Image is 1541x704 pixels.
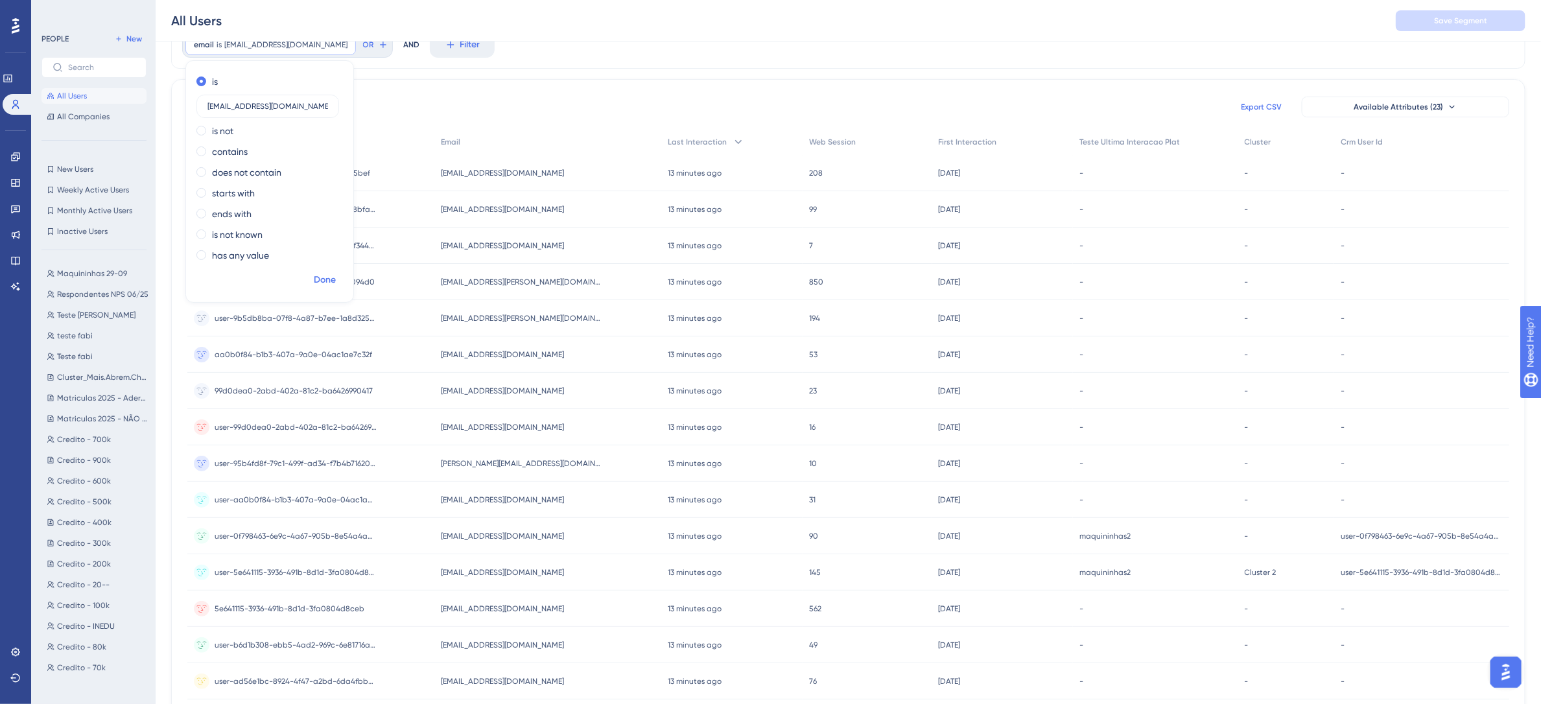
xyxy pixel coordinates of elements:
[57,642,106,652] span: Credito - 80k
[809,137,856,147] span: Web Session
[215,640,377,650] span: user-b6d1b308-ebb5-4ad2-969c-6e81716ac882
[809,422,816,432] span: 16
[668,241,722,250] time: 13 minutes ago
[1079,676,1083,686] span: -
[1487,653,1525,692] iframe: UserGuiding AI Assistant Launcher
[939,386,961,395] time: [DATE]
[1434,16,1487,26] span: Save Segment
[41,203,147,218] button: Monthly Active Users
[1341,349,1345,360] span: -
[668,459,722,468] time: 13 minutes ago
[41,328,154,344] button: teste fabi
[441,386,564,396] span: [EMAIL_ADDRESS][DOMAIN_NAME]
[212,206,252,222] label: ends with
[57,268,127,279] span: Maquininhas 29-09
[441,349,564,360] span: [EMAIL_ADDRESS][DOMAIN_NAME]
[68,63,135,72] input: Search
[212,74,218,89] label: is
[939,350,961,359] time: [DATE]
[668,532,722,541] time: 13 minutes ago
[171,12,222,30] div: All Users
[809,204,817,215] span: 99
[668,205,722,214] time: 13 minutes ago
[215,676,377,686] span: user-ad56e1bc-8924-4f47-a2bd-6da4fbbde773
[1341,676,1345,686] span: -
[1079,604,1083,614] span: -
[41,411,154,427] button: Matriculas 2025 - NÃO Aderentes
[1079,531,1131,541] span: maquininhas2
[1079,495,1083,505] span: -
[212,144,248,159] label: contains
[1341,277,1345,287] span: -
[1245,640,1249,650] span: -
[441,604,564,614] span: [EMAIL_ADDRESS][DOMAIN_NAME]
[668,604,722,613] time: 13 minutes ago
[1079,277,1083,287] span: -
[809,531,818,541] span: 90
[939,241,961,250] time: [DATE]
[809,676,817,686] span: 76
[668,350,722,359] time: 13 minutes ago
[361,34,390,55] button: OR
[809,168,823,178] span: 208
[41,535,154,551] button: Credito - 300k
[207,102,328,111] input: Type the value
[1341,204,1345,215] span: -
[57,91,87,101] span: All Users
[1302,97,1509,117] button: Available Attributes (23)
[41,224,147,239] button: Inactive Users
[57,476,111,486] span: Credito - 600k
[41,349,154,364] button: Teste fabi
[441,422,564,432] span: [EMAIL_ADDRESS][DOMAIN_NAME]
[1341,422,1345,432] span: -
[57,289,148,299] span: Respondentes NPS 06/25
[668,568,722,577] time: 13 minutes ago
[668,137,727,147] span: Last Interaction
[57,580,110,590] span: Credito - 20--
[57,559,111,569] span: Credito - 200k
[1341,567,1503,578] span: user-5e641115-3936-491b-8d1d-3fa0804d8ceb
[41,161,147,177] button: New Users
[1245,137,1271,147] span: Cluster
[939,205,961,214] time: [DATE]
[668,423,722,432] time: 13 minutes ago
[809,241,813,251] span: 7
[1079,458,1083,469] span: -
[1245,676,1249,686] span: -
[1245,458,1249,469] span: -
[1079,422,1083,432] span: -
[1245,386,1249,396] span: -
[41,287,154,302] button: Respondentes NPS 06/25
[441,204,564,215] span: [EMAIL_ADDRESS][DOMAIN_NAME]
[1245,495,1249,505] span: -
[215,422,377,432] span: user-99d0dea0-2abd-402a-81c2-ba6426990417
[57,185,129,195] span: Weekly Active Users
[441,241,564,251] span: [EMAIL_ADDRESS][DOMAIN_NAME]
[57,351,93,362] span: Teste fabi
[57,205,132,216] span: Monthly Active Users
[939,169,961,178] time: [DATE]
[1245,277,1249,287] span: -
[939,495,961,504] time: [DATE]
[314,272,336,288] span: Done
[1341,313,1345,323] span: -
[41,109,147,124] button: All Companies
[57,331,93,341] span: teste fabi
[215,458,377,469] span: user-95b4fd8f-79c1-499f-ad34-f7b4b71620e1
[1245,531,1249,541] span: -
[1079,313,1083,323] span: -
[809,349,818,360] span: 53
[363,40,374,50] span: OR
[41,598,154,613] button: Credito - 100k
[41,452,154,468] button: Credito - 900k
[41,577,154,593] button: Credito - 20--
[1396,10,1525,31] button: Save Segment
[1079,137,1180,147] span: Teste Ultima Interacao Plat
[1079,241,1083,251] span: -
[224,40,347,50] span: [EMAIL_ADDRESS][DOMAIN_NAME]
[57,434,111,445] span: Credito - 700k
[668,386,722,395] time: 13 minutes ago
[809,313,820,323] span: 194
[41,34,69,44] div: PEOPLE
[57,111,110,122] span: All Companies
